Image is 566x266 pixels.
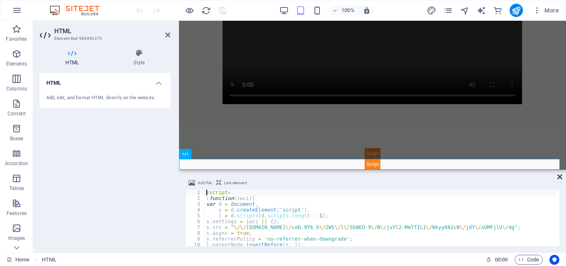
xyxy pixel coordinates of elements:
div: 3 [186,201,206,207]
i: Navigator [460,6,469,15]
span: Click to select. Double-click to edit [42,255,56,265]
button: Link element [215,178,248,188]
button: Usercentrics [549,255,559,265]
button: Code [515,255,543,265]
div: 8 [186,230,206,236]
span: Link element [224,178,247,188]
p: Features [7,210,27,217]
div: 6 [186,219,206,225]
p: Accordion [5,160,28,167]
button: Add file [187,178,213,188]
a: Click to cancel selection. Double-click to open Pages [7,255,29,265]
img: Editor Logo [48,5,110,15]
p: Content [7,110,26,117]
button: 100% [329,5,358,15]
p: Boxes [10,135,24,142]
i: Commerce [493,6,503,15]
h4: HTML [40,49,108,66]
h6: Session time [486,255,508,265]
h3: Element #ed-982450275 [54,35,154,42]
i: Publish [511,6,521,15]
span: More [533,6,559,15]
button: Click here to leave preview mode and continue editing [184,5,194,15]
div: 10 [186,242,206,248]
div: 7 [186,225,206,230]
h4: Style [108,49,170,66]
div: Add, edit, and format HTML directly on the website. [46,95,164,102]
button: navigator [460,5,470,15]
div: 9 [186,236,206,242]
span: Add file [198,178,212,188]
i: Reload page [201,6,211,15]
p: Images [8,235,25,242]
i: AI Writer [477,6,486,15]
nav: breadcrumb [42,255,56,265]
button: text_generator [477,5,486,15]
div: 2 [186,195,206,201]
p: Favorites [6,36,27,42]
p: Columns [6,85,27,92]
span: : [501,256,502,263]
i: Design (Ctrl+Alt+Y) [427,6,436,15]
div: 5 [186,213,206,219]
button: design [427,5,437,15]
p: Tables [9,185,24,192]
button: More [530,4,562,17]
span: 00 00 [495,255,508,265]
button: publish [510,4,523,17]
p: Elements [6,61,27,67]
button: commerce [493,5,503,15]
button: reload [201,5,211,15]
div: 1 [186,190,206,195]
button: pages [443,5,453,15]
i: Pages (Ctrl+Alt+S) [443,6,453,15]
h4: HTML [40,73,170,88]
h2: HTML [54,27,170,35]
h6: 100% [341,5,355,15]
span: Code [518,255,539,265]
div: 4 [186,207,206,213]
